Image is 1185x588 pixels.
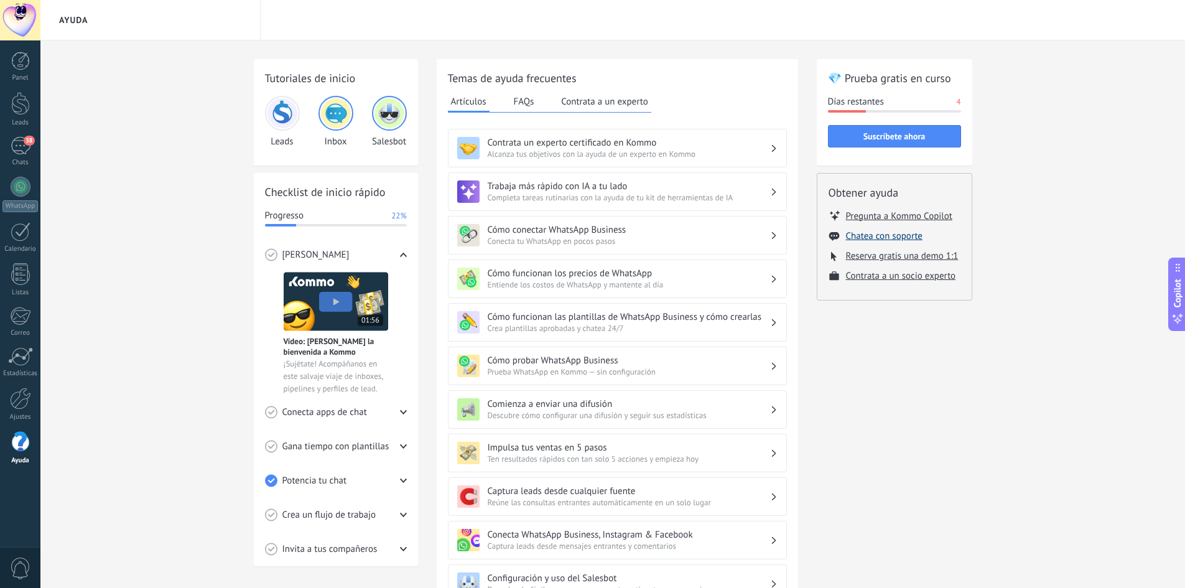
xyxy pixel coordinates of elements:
h3: Captura leads desde cualquier fuente [488,485,770,497]
span: Captura leads desde mensajes entrantes y comentarios [488,541,770,551]
h2: Obtener ayuda [829,185,960,200]
span: Copilot [1171,279,1184,307]
h2: 💎 Prueba gratis en curso [828,70,961,86]
button: Chatea con soporte [846,230,922,242]
button: Pregunta a Kommo Copilot [846,210,952,222]
span: Ten resultados rápidos con tan solo 5 acciones y empieza hoy [488,454,770,464]
span: Suscríbete ahora [863,132,926,141]
div: Ayuda [2,457,39,465]
h3: Contrata un experto certificado en Kommo [488,137,770,149]
div: Leads [265,96,300,147]
span: Invita a tus compañeros [282,543,378,556]
span: Crea un flujo de trabajo [282,509,376,521]
div: Inbox [318,96,353,147]
div: Leads [2,119,39,127]
h2: Checklist de inicio rápido [265,184,407,200]
div: Listas [2,289,39,297]
div: Correo [2,329,39,337]
span: Reúne las consultas entrantes automáticamente en un solo lugar [488,497,770,508]
h3: Cómo probar WhatsApp Business [488,355,770,366]
h3: Cómo funcionan las plantillas de WhatsApp Business y cómo crearlas [488,311,770,323]
span: ¡Sujétate! Acompáñanos en este salvaje viaje de inboxes, pipelines y perfiles de lead. [284,358,388,395]
h3: Impulsa tus ventas en 5 pasos [488,442,770,454]
span: Prueba WhatsApp en Kommo — sin configuración [488,366,770,377]
span: Potencia tu chat [282,475,347,487]
img: Meet video [284,272,388,331]
span: Crea plantillas aprobadas y chatea 24/7 [488,323,770,334]
button: Suscríbete ahora [828,125,961,147]
span: Progresso [265,210,304,222]
h3: Cómo conectar WhatsApp Business [488,224,770,236]
h3: Cómo funcionan los precios de WhatsApp [488,268,770,279]
button: FAQs [511,92,537,111]
div: Salesbot [372,96,407,147]
span: Conecta apps de chat [282,406,367,419]
div: Ajustes [2,413,39,421]
span: 38 [24,136,34,146]
h2: Tutoriales de inicio [265,70,407,86]
span: Conecta tu WhatsApp en pocos pasos [488,236,770,246]
span: Completa tareas rutinarias con la ayuda de tu kit de herramientas de IA [488,192,770,203]
span: Descubre cómo configurar una difusión y seguir sus estadísticas [488,410,770,421]
span: Alcanza tus objetivos con la ayuda de un experto en Kommo [488,149,770,159]
div: Estadísticas [2,370,39,378]
div: Panel [2,74,39,82]
span: Entiende los costos de WhatsApp y mantente al día [488,279,770,290]
button: Contrata a un socio experto [846,270,956,282]
span: 22% [391,210,406,222]
span: 4 [956,96,960,108]
div: WhatsApp [2,200,38,212]
button: Reserva gratis una demo 1:1 [846,250,959,262]
span: Vídeo: [PERSON_NAME] la bienvenida a Kommo [284,336,388,357]
button: Contrata a un experto [558,92,651,111]
h3: Trabaja más rápido con IA a tu lado [488,180,770,192]
h3: Configuración y uso del Salesbot [488,572,770,584]
span: Gana tiempo con plantillas [282,441,389,453]
div: Chats [2,159,39,167]
div: Calendario [2,245,39,253]
h3: Conecta WhatsApp Business, Instagram & Facebook [488,529,770,541]
span: [PERSON_NAME] [282,249,350,261]
button: Artículos [448,92,490,113]
span: Días restantes [828,96,884,108]
h3: Comienza a enviar una difusión [488,398,770,410]
h2: Temas de ayuda frecuentes [448,70,787,86]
